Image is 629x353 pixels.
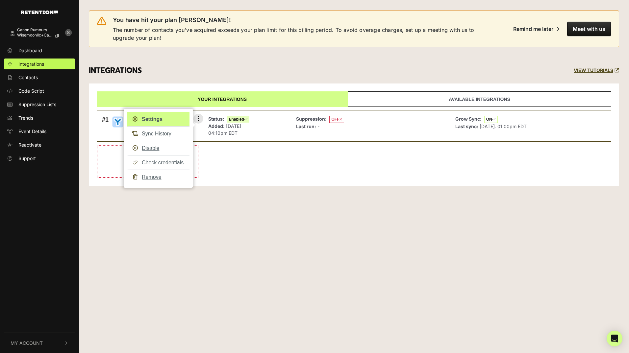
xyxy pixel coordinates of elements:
[348,91,611,107] a: Available integrations
[18,155,36,162] span: Support
[513,26,553,32] div: Remind me later
[208,116,224,122] strong: Status:
[480,124,527,129] span: [DATE]. 01:00pm EDT
[18,74,38,81] span: Contacts
[18,114,33,121] span: Trends
[4,72,75,83] a: Contacts
[18,128,46,135] span: Event Details
[18,101,56,108] span: Suppression Lists
[127,126,189,141] a: Sync History
[18,87,44,94] span: Code Script
[17,28,64,32] div: Canon Rumours
[18,60,44,67] span: Integrations
[4,45,75,56] a: Dashboard
[208,123,241,136] span: [DATE] 04:10pm EDT
[4,59,75,69] a: Integrations
[102,115,109,136] div: #1
[127,112,189,127] a: Settings
[227,116,249,123] span: Enabled
[21,11,58,14] img: Retention.com
[113,16,231,24] span: You have hit your plan [PERSON_NAME]!
[455,124,478,129] strong: Last sync:
[4,333,75,353] button: My Account
[208,123,225,129] strong: Added:
[4,153,75,164] a: Support
[4,112,75,123] a: Trends
[4,25,62,42] a: Canon Rumours wisemoonllc+canon...
[97,91,348,107] a: Your integrations
[4,139,75,150] a: Reactivate
[296,116,327,122] strong: Suppression:
[11,340,43,346] span: My Account
[607,331,622,346] div: Open Intercom Messenger
[574,68,619,73] a: VIEW TUTORIALS
[18,141,41,148] span: Reactivate
[111,115,124,129] img: Webhook Grow
[455,116,482,122] strong: Grow Sync:
[484,116,498,123] span: ON
[127,170,189,184] a: Remove
[89,66,142,75] h3: INTEGRATIONS
[127,141,189,155] a: Disable
[18,47,42,54] span: Dashboard
[4,85,75,96] a: Code Script
[317,124,319,129] span: -
[4,126,75,137] a: Event Details
[296,124,316,129] strong: Last run:
[4,99,75,110] a: Suppression Lists
[127,155,189,170] a: Check credentials
[329,116,344,123] span: OFF
[508,22,565,36] button: Remind me later
[113,26,490,42] span: The number of contacts you've acquired exceeds your plan limit for this billing period. To avoid ...
[17,33,53,37] span: wisemoonllc+canon...
[567,22,611,36] button: Meet with us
